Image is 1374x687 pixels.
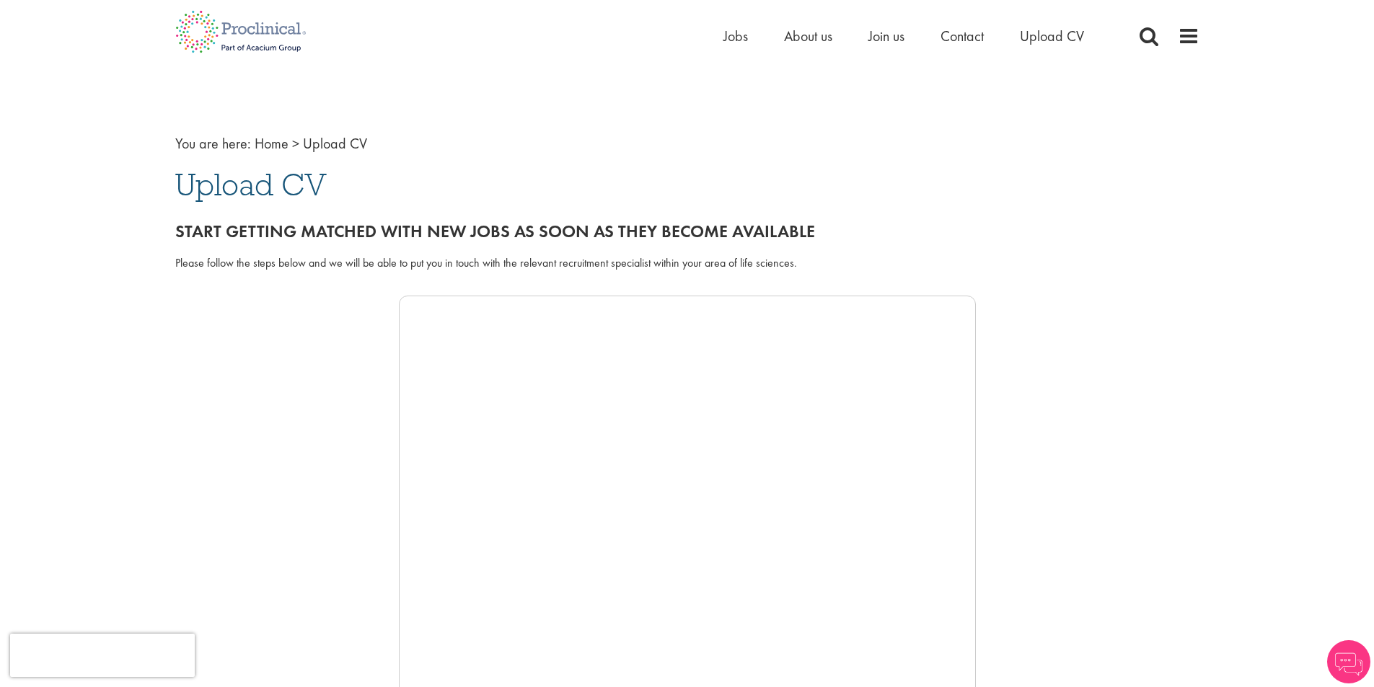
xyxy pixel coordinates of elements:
[941,27,984,45] a: Contact
[175,222,1199,241] h2: Start getting matched with new jobs as soon as they become available
[175,134,251,153] span: You are here:
[175,165,327,204] span: Upload CV
[1020,27,1084,45] a: Upload CV
[255,134,289,153] a: breadcrumb link
[10,634,195,677] iframe: reCAPTCHA
[868,27,904,45] a: Join us
[292,134,299,153] span: >
[1327,640,1370,683] img: Chatbot
[175,255,1199,272] div: Please follow the steps below and we will be able to put you in touch with the relevant recruitme...
[303,134,367,153] span: Upload CV
[723,27,748,45] a: Jobs
[784,27,832,45] a: About us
